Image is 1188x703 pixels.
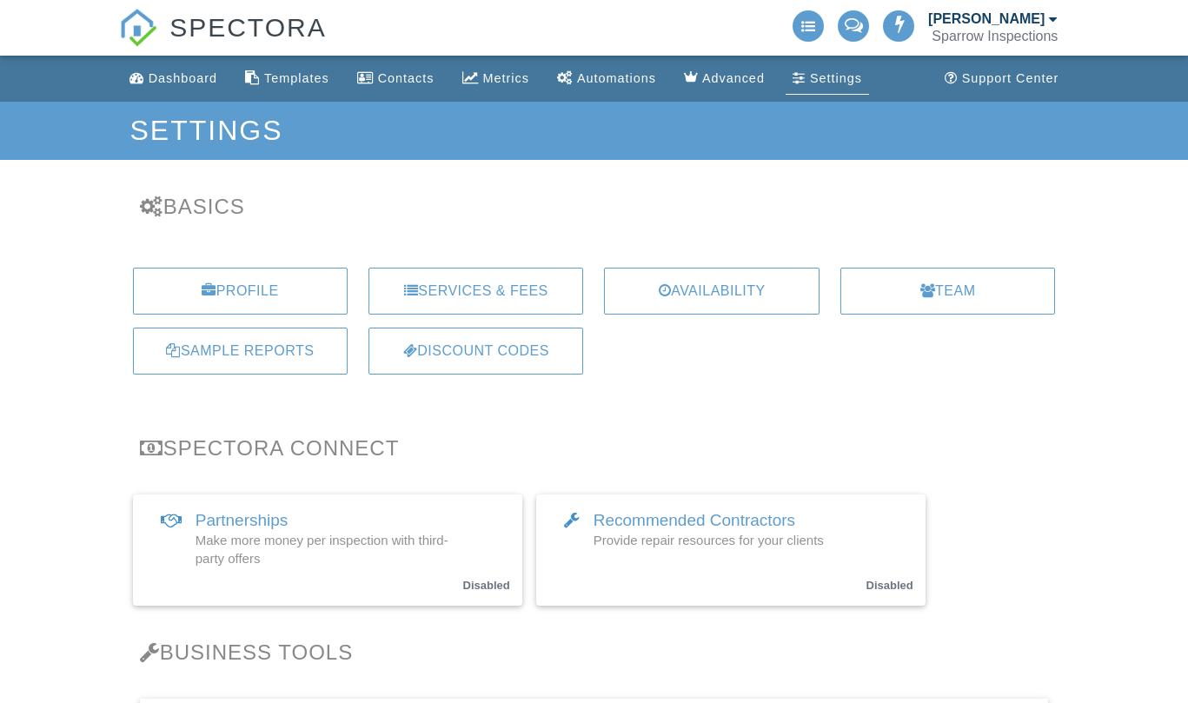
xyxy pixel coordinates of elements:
[483,71,529,85] div: Metrics
[938,63,1066,95] a: Support Center
[140,640,1049,664] h3: Business Tools
[594,533,824,547] span: Provide repair resources for your clients
[536,494,926,606] a: Recommended Contractors Provide repair resources for your clients Disabled
[264,71,329,85] div: Templates
[594,511,795,529] span: Recommended Contractors
[463,579,510,592] small: Disabled
[169,9,327,45] span: SPECTORA
[702,71,765,85] div: Advanced
[196,533,448,566] span: Make more money per inspection with third-party offers
[350,63,441,95] a: Contacts
[140,436,1049,460] h3: Spectora Connect
[133,328,348,375] a: Sample Reports
[455,63,536,95] a: Metrics
[604,268,819,315] a: Availability
[840,268,1055,315] a: Team
[123,63,224,95] a: Dashboard
[928,10,1045,28] div: [PERSON_NAME]
[119,26,327,58] a: SPECTORA
[133,268,348,315] a: Profile
[149,71,217,85] div: Dashboard
[962,71,1059,85] div: Support Center
[368,268,583,315] a: Services & Fees
[577,71,656,85] div: Automations
[810,71,862,85] div: Settings
[238,63,336,95] a: Templates
[119,9,157,47] img: The Best Home Inspection Software - Spectora
[786,63,869,95] a: Settings
[550,63,663,95] a: Automations (Advanced)
[368,328,583,375] a: Discount Codes
[866,579,913,592] small: Disabled
[378,71,435,85] div: Contacts
[140,195,1049,218] h3: Basics
[196,511,289,529] span: Partnerships
[932,28,1058,45] div: Sparrow Inspections
[130,116,1059,146] h1: Settings
[133,494,522,606] a: Partnerships Make more money per inspection with third-party offers Disabled
[677,63,772,95] a: Advanced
